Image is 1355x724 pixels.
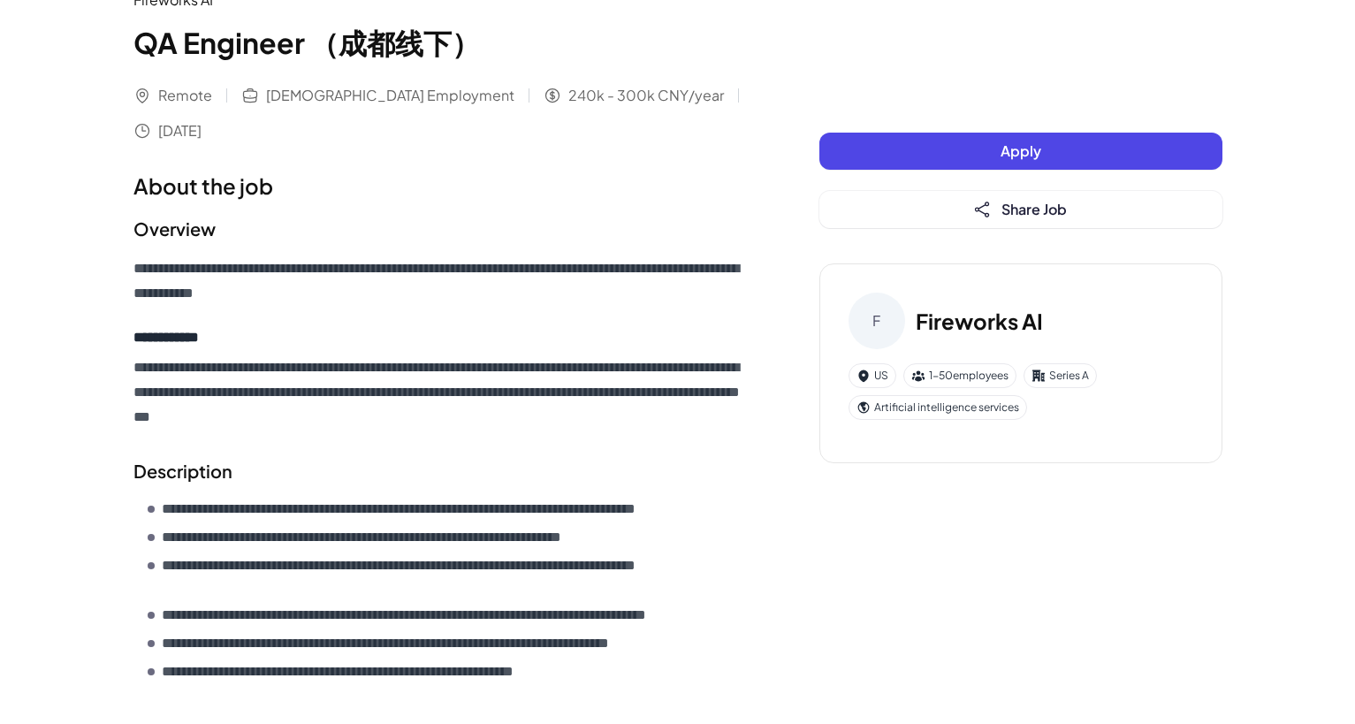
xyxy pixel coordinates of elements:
span: Remote [158,85,212,106]
div: Series A [1024,363,1097,388]
span: Share Job [1001,200,1067,218]
span: 240k - 300k CNY/year [568,85,724,106]
h1: QA Engineer （成都线下） [133,21,749,64]
div: 1-50 employees [903,363,1016,388]
div: Artificial intelligence services [849,395,1027,420]
h2: Overview [133,216,749,242]
span: [DEMOGRAPHIC_DATA] Employment [266,85,514,106]
h1: About the job [133,170,749,202]
h3: Fireworks AI [916,305,1043,337]
h2: Description [133,458,749,484]
span: [DATE] [158,120,202,141]
span: Apply [1001,141,1041,160]
div: F [849,293,905,349]
button: Share Job [819,191,1222,228]
button: Apply [819,133,1222,170]
div: US [849,363,896,388]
